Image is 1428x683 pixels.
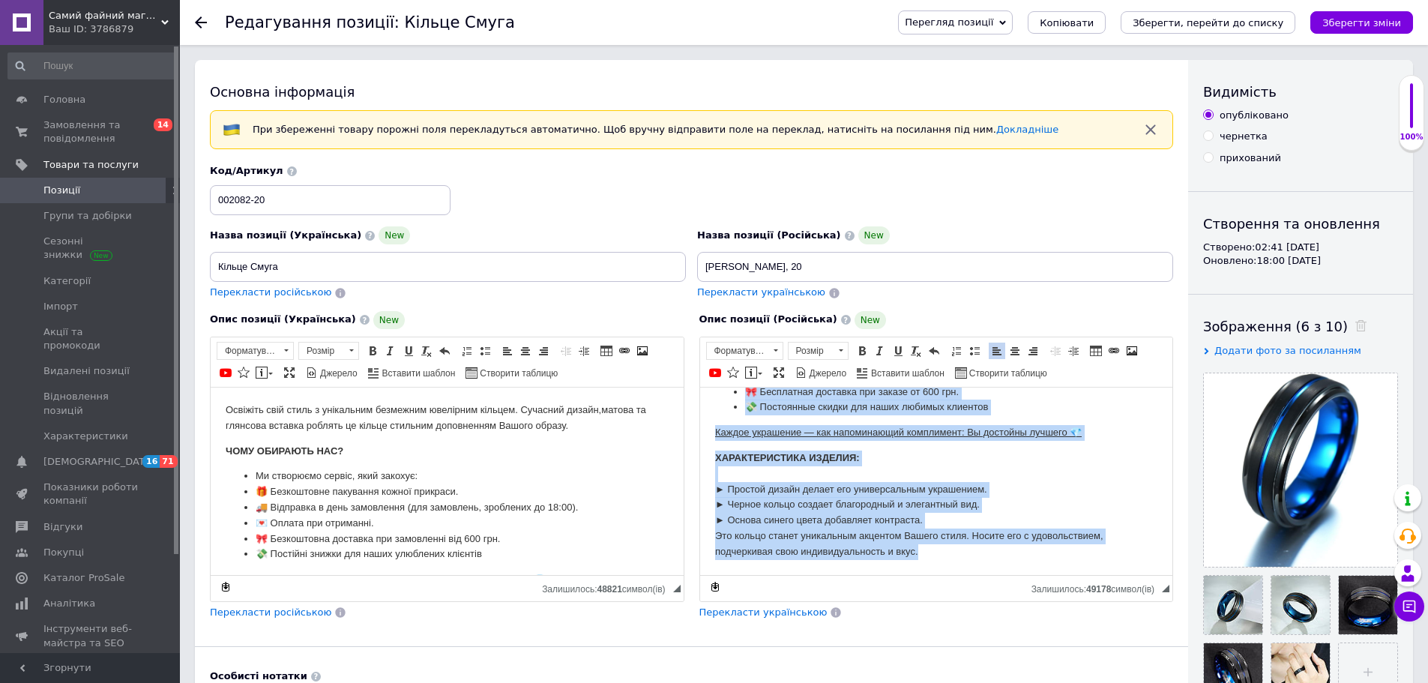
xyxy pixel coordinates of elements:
[707,579,723,595] a: Зробити резервну копію зараз
[1203,317,1398,336] div: Зображення (6 з 10)
[1203,214,1398,233] div: Створення та оновлення
[869,367,945,380] span: Вставити шаблон
[43,325,139,352] span: Акції та промокоди
[967,367,1047,380] span: Створити таблицю
[45,159,428,175] li: 💸 Постійні знижки для наших улюблених клієнтів
[707,343,768,359] span: Форматування
[43,597,95,610] span: Аналітика
[43,520,82,534] span: Відгуки
[380,367,456,380] span: Вставити шаблон
[318,367,358,380] span: Джерело
[43,235,139,262] span: Сезонні знижки
[673,585,681,592] span: Потягніть для зміни розмірів
[43,274,91,288] span: Категорії
[597,584,621,595] span: 48821
[43,209,132,223] span: Групи та добірки
[43,481,139,508] span: Показники роботи компанії
[45,81,428,97] li: Ми створюємо сервіс, який закохує:
[1086,584,1111,595] span: 49178
[1133,17,1283,28] i: Зберегти, перейти до списку
[1310,11,1413,34] button: Зберегти зміни
[697,286,825,298] span: Перекласти українською
[616,343,633,359] a: Вставити/Редагувати посилання (Ctrl+L)
[15,15,458,46] div: Освіжіть свій стиль з унікальним безмежним ювелірним кільцем. Сучасний дизайн,матова та глянсова ...
[1203,241,1398,254] div: Створено: 02:41 [DATE]
[535,343,552,359] a: По правому краю
[890,343,906,359] a: Підкреслений (Ctrl+U)
[379,226,410,244] span: New
[1106,343,1122,359] a: Вставити/Редагувати посилання (Ctrl+L)
[725,364,741,381] a: Вставити іконку
[400,343,417,359] a: Підкреслений (Ctrl+U)
[217,342,294,360] a: Форматування
[43,622,139,649] span: Інструменти веб-майстра та SEO
[217,364,234,381] a: Додати відео з YouTube
[160,455,177,468] span: 71
[45,128,428,144] li: 💌 Оплата при отриманні.
[996,124,1058,135] a: Докладніше
[15,94,458,141] div: ► Простой дизайн делает его универсальным украшением. ► Черное кольцо создает благородный и элега...
[210,82,1173,101] div: Основна інформація
[15,58,133,69] strong: ЧОМУ ОБИРАЮТЬ НАС?
[905,16,993,28] span: Перегляд позиції
[807,367,847,380] span: Джерело
[948,343,965,359] a: Вставити/видалити нумерований список
[699,313,837,325] span: Опис позиції (Російська)
[1400,132,1424,142] div: 100%
[855,364,947,381] a: Вставити шаблон
[1322,17,1401,28] i: Зберегти зміни
[743,364,765,381] a: Вставити повідомлення
[382,343,399,359] a: Курсив (Ctrl+I)
[966,343,983,359] a: Вставити/видалити маркований список
[707,364,723,381] a: Додати відео з YouTube
[499,343,516,359] a: По лівому краю
[1203,82,1398,101] div: Видимість
[364,343,381,359] a: Жирний (Ctrl+B)
[908,343,924,359] a: Видалити форматування
[15,141,458,172] div: Это кольцо станет уникальным акцентом Вашего стиля. Носите его с удовольствием, подчеркивая свою ...
[706,342,783,360] a: Форматування
[793,364,849,381] a: Джерело
[7,52,177,79] input: Пошук
[858,226,890,244] span: New
[253,364,275,381] a: Вставити повідомлення
[1214,345,1361,356] span: Додати фото за посиланням
[15,64,160,76] strong: ХАРАКТЕРИСТИКА ИЗДЕЛИЯ:
[1025,343,1041,359] a: По правому краю
[253,124,1058,135] span: При збереженні товару порожні поля перекладуться автоматично. Щоб вручну відправити поле на перек...
[1047,343,1064,359] a: Зменшити відступ
[49,22,180,36] div: Ваш ID: 3786879
[366,364,458,381] a: Вставити шаблон
[576,343,592,359] a: Збільшити відступ
[43,430,128,443] span: Характеристики
[1031,580,1162,595] div: Кiлькiсть символiв
[195,16,207,28] div: Повернутися назад
[45,97,428,112] li: 🎁 Безкоштовне пакування кожної прикраси.
[634,343,651,359] a: Зображення
[210,165,283,176] span: Код/Артикул
[210,286,331,298] span: Перекласти російською
[43,93,85,106] span: Головна
[788,342,849,360] a: Розмір
[298,342,359,360] a: Розмір
[697,252,1173,282] input: Наприклад, H&M жіноча сукня зелена 38 розмір вечірня максі з блискітками
[1028,11,1106,34] button: Копіювати
[1040,17,1094,28] span: Копіювати
[43,546,84,559] span: Покупці
[463,364,560,381] a: Створити таблицю
[459,343,475,359] a: Вставити/видалити нумерований список
[43,300,78,313] span: Імпорт
[45,112,428,128] li: 🚚 Відправка в день замовлення (для замовлень, зроблених до 18:00).
[225,13,515,31] h1: Редагування позиції: Кільце Смуга
[542,580,672,595] div: Кiлькiсть символiв
[953,364,1049,381] a: Створити таблицю
[697,229,841,241] span: Назва позиції (Російська)
[15,184,458,200] p: Кожна прикраса — як комплімент, що нагадує: Ви варті найкращого 💎
[1220,130,1268,143] div: чернетка
[210,252,686,282] input: Наприклад, H&M жіноча сукня зелена 38 розмір вечірня максі з блискітками
[235,364,252,381] a: Вставити іконку
[217,579,234,595] a: Зробити резервну копію зараз
[43,571,124,585] span: Каталог ProSale
[43,118,139,145] span: Замовлення та повідомлення
[142,455,160,468] span: 16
